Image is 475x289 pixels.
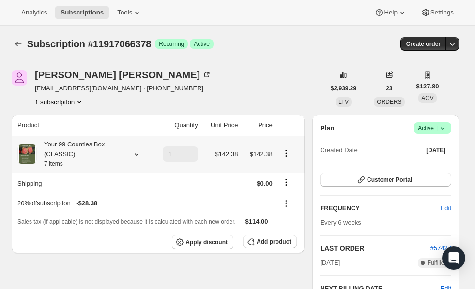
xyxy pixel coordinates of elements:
[37,140,124,169] div: Your 99 Counties Box (CLASSIC)
[245,218,268,225] span: $114.00
[386,85,392,92] span: 23
[430,9,454,16] span: Settings
[368,6,413,19] button: Help
[243,235,297,248] button: Add product
[436,124,438,132] span: |
[320,203,440,213] h2: FREQUENCY
[12,115,151,136] th: Product
[151,115,201,136] th: Quantity
[400,37,446,51] button: Create order
[35,70,212,80] div: [PERSON_NAME] [PERSON_NAME]
[17,199,273,208] div: 20%offsubscription
[416,82,439,91] span: $127.80
[325,82,362,95] button: $2,939.29
[338,99,349,105] span: LTV
[27,39,151,49] span: Subscription #11917066378
[55,6,109,19] button: Subscriptions
[201,115,241,136] th: Unit Price
[15,6,53,19] button: Analytics
[159,40,184,48] span: Recurring
[12,173,151,194] th: Shipping
[12,70,27,86] span: Kathryn Dulany
[257,238,291,246] span: Add product
[17,218,236,225] span: Sales tax (if applicable) is not displayed because it is calculated with each new order.
[421,95,433,101] span: AOV
[35,84,212,93] span: [EMAIL_ADDRESS][DOMAIN_NAME] · [PHONE_NUMBER]
[430,244,451,253] button: #57427
[415,6,460,19] button: Settings
[406,40,441,48] span: Create order
[441,203,451,213] span: Edit
[194,40,210,48] span: Active
[420,144,451,157] button: [DATE]
[320,123,335,133] h2: Plan
[367,176,412,184] span: Customer Portal
[380,82,398,95] button: 23
[12,37,25,51] button: Subscriptions
[35,97,84,107] button: Product actions
[428,259,447,267] span: Fulfilled
[377,99,401,105] span: ORDERS
[320,258,340,268] span: [DATE]
[278,148,294,159] button: Product actions
[320,173,451,187] button: Customer Portal
[76,199,97,208] span: - $28.38
[250,150,273,158] span: $142.38
[320,244,430,253] h2: LAST ORDER
[117,9,132,16] span: Tools
[320,219,361,226] span: Every 6 weeks
[257,180,273,187] span: $0.00
[430,245,451,252] a: #57427
[426,146,445,154] span: [DATE]
[384,9,397,16] span: Help
[278,177,294,188] button: Shipping actions
[172,235,233,249] button: Apply discount
[320,145,357,155] span: Created Date
[185,238,228,246] span: Apply discount
[331,85,356,92] span: $2,939.29
[111,6,148,19] button: Tools
[435,201,457,216] button: Edit
[241,115,275,136] th: Price
[44,160,63,167] small: 7 items
[442,246,465,270] div: Open Intercom Messenger
[61,9,104,16] span: Subscriptions
[21,9,47,16] span: Analytics
[215,150,238,158] span: $142.38
[418,123,447,133] span: Active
